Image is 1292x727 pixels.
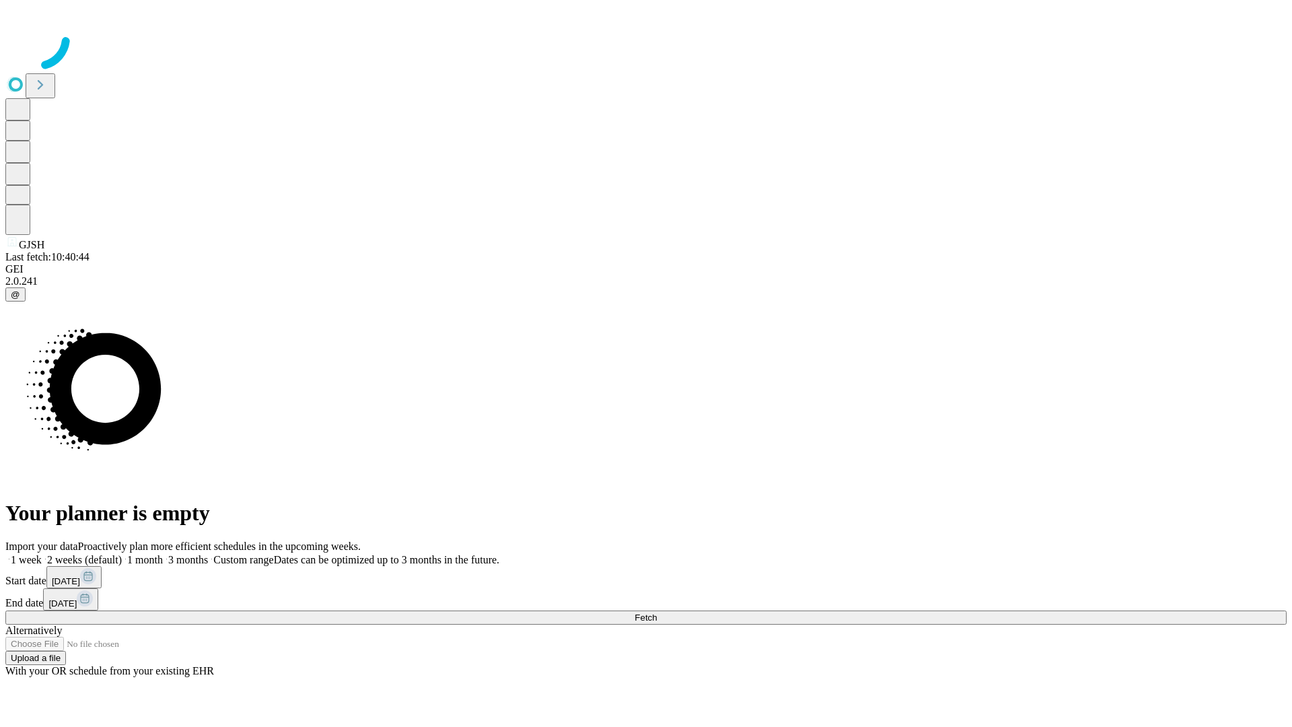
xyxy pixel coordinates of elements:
[5,251,89,263] span: Last fetch: 10:40:44
[5,275,1287,287] div: 2.0.241
[5,287,26,302] button: @
[5,588,1287,611] div: End date
[274,554,499,565] span: Dates can be optimized up to 3 months in the future.
[52,576,80,586] span: [DATE]
[5,501,1287,526] h1: Your planner is empty
[11,554,42,565] span: 1 week
[46,566,102,588] button: [DATE]
[19,239,44,250] span: GJSH
[213,554,273,565] span: Custom range
[5,263,1287,275] div: GEI
[5,651,66,665] button: Upload a file
[5,541,78,552] span: Import your data
[168,554,208,565] span: 3 months
[127,554,163,565] span: 1 month
[48,598,77,609] span: [DATE]
[5,665,214,677] span: With your OR schedule from your existing EHR
[635,613,657,623] span: Fetch
[5,625,62,636] span: Alternatively
[47,554,122,565] span: 2 weeks (default)
[5,611,1287,625] button: Fetch
[11,289,20,300] span: @
[78,541,361,552] span: Proactively plan more efficient schedules in the upcoming weeks.
[43,588,98,611] button: [DATE]
[5,566,1287,588] div: Start date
